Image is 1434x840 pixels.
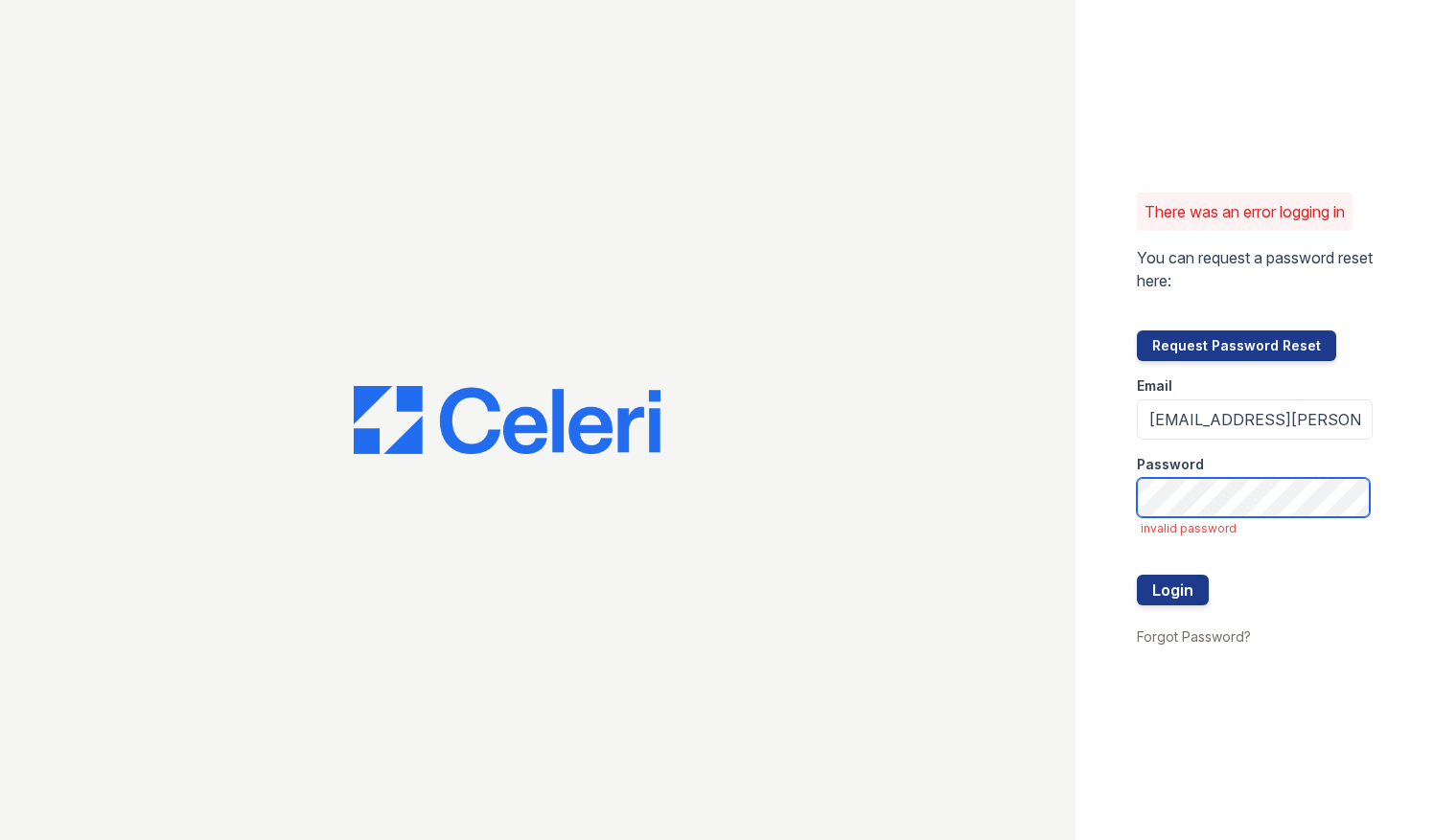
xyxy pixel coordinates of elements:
span: invalid password [1141,521,1373,536]
button: Request Password Reset [1137,330,1336,361]
a: Forgot Password? [1137,628,1251,645]
label: Email [1137,376,1172,396]
img: CE_Logo_Blue-a8612792a0a2168367f1c8372b55b34899dd931a85d93a1a3d3e32e68fde9ad4.png [354,386,660,455]
p: There was an error logging in [1145,200,1345,223]
button: Login [1137,575,1209,605]
label: Password [1137,455,1204,474]
p: You can request a password reset here: [1137,246,1373,292]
